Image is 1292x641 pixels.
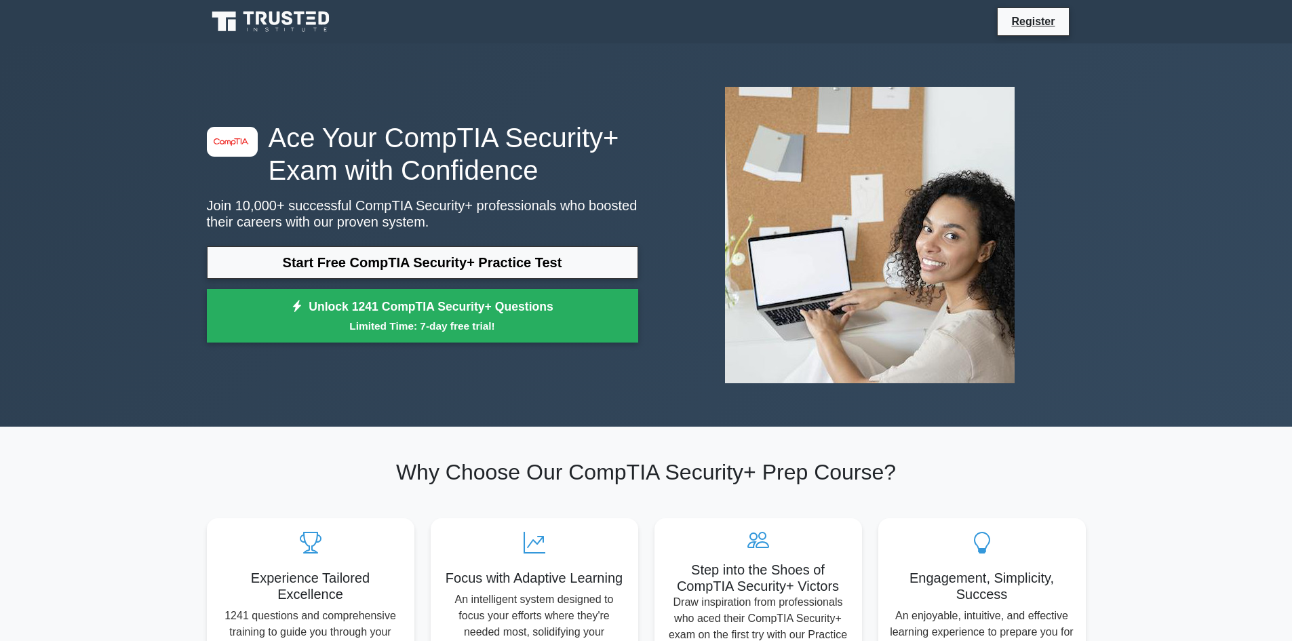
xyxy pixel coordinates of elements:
[207,246,638,279] a: Start Free CompTIA Security+ Practice Test
[224,318,621,334] small: Limited Time: 7-day free trial!
[889,570,1075,602] h5: Engagement, Simplicity, Success
[207,197,638,230] p: Join 10,000+ successful CompTIA Security+ professionals who boosted their careers with our proven...
[1003,13,1063,30] a: Register
[665,562,851,594] h5: Step into the Shoes of CompTIA Security+ Victors
[207,289,638,343] a: Unlock 1241 CompTIA Security+ QuestionsLimited Time: 7-day free trial!
[207,121,638,187] h1: Ace Your CompTIA Security+ Exam with Confidence
[218,570,404,602] h5: Experience Tailored Excellence
[207,459,1086,485] h2: Why Choose Our CompTIA Security+ Prep Course?
[442,570,627,586] h5: Focus with Adaptive Learning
